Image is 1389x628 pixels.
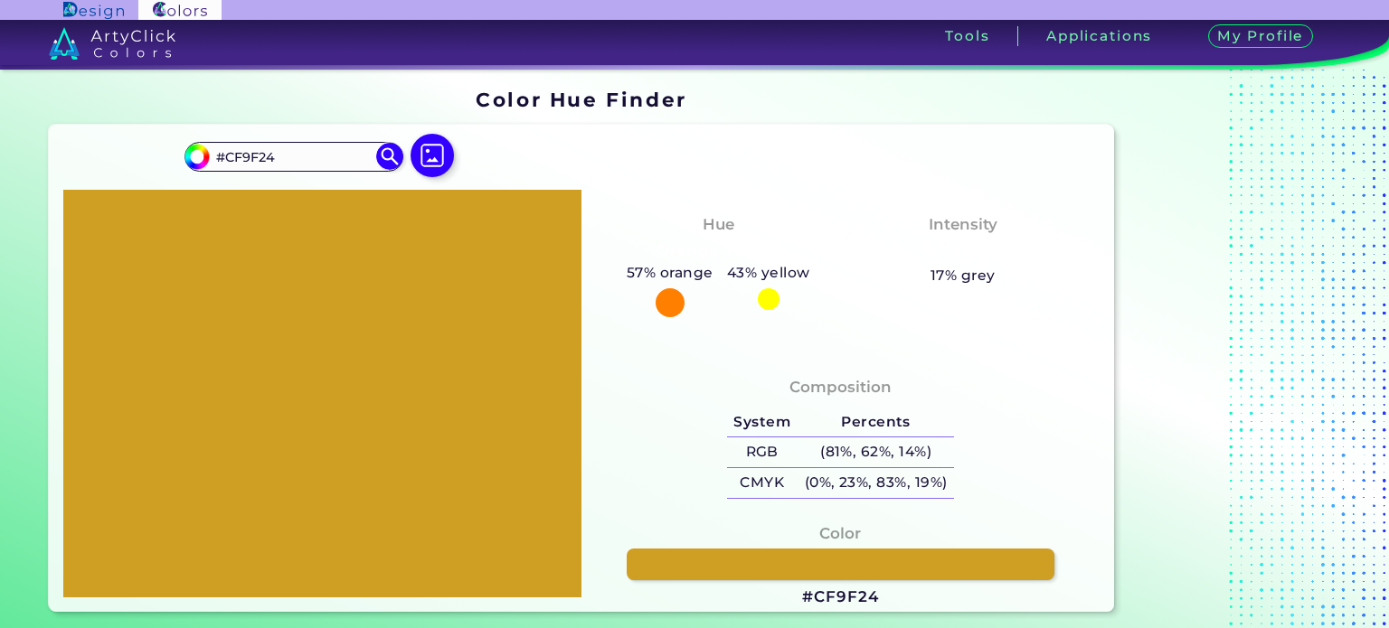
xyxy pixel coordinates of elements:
input: type color.. [210,145,378,169]
img: icon picture [411,134,454,177]
h1: Color Hue Finder [476,86,686,113]
h5: 57% orange [619,261,720,285]
h5: 17% grey [931,264,996,287]
h4: Intensity [929,211,997,238]
h3: Moderate [915,240,1011,262]
h3: Orange-Yellow [649,240,788,262]
img: icon search [376,143,403,170]
h5: (0%, 23%, 83%, 19%) [798,468,954,498]
h5: Percents [798,408,954,437]
h5: 43% yellow [720,261,817,285]
h5: (81%, 62%, 14%) [798,437,954,467]
h4: Composition [789,374,892,400]
h4: Hue [703,211,734,238]
h3: Tools [945,29,989,42]
iframe: Advertisement [1121,82,1347,620]
h3: Applications [1046,29,1152,42]
h3: My Profile [1208,24,1313,49]
img: ArtyClick Design logo [63,2,124,19]
h5: RGB [727,437,798,467]
img: logo_artyclick_colors_white.svg [49,27,176,60]
h5: System [727,408,798,437]
h4: Color [819,520,861,547]
h3: #CF9F24 [802,586,878,608]
h5: CMYK [727,468,798,498]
